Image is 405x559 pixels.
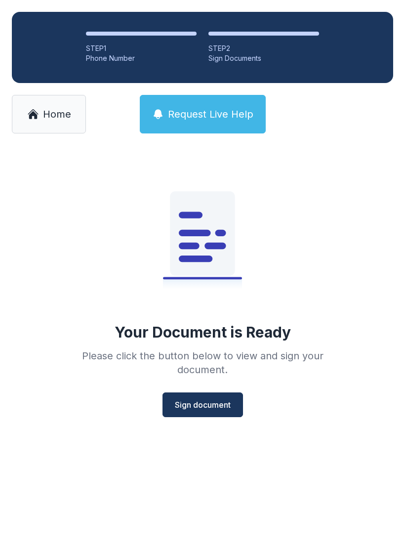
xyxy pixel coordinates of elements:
[43,107,71,121] span: Home
[115,323,291,341] div: Your Document is Ready
[168,107,253,121] span: Request Live Help
[60,349,345,377] div: Please click the button below to view and sign your document.
[175,399,231,411] span: Sign document
[208,43,319,53] div: STEP 2
[86,53,197,63] div: Phone Number
[208,53,319,63] div: Sign Documents
[86,43,197,53] div: STEP 1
